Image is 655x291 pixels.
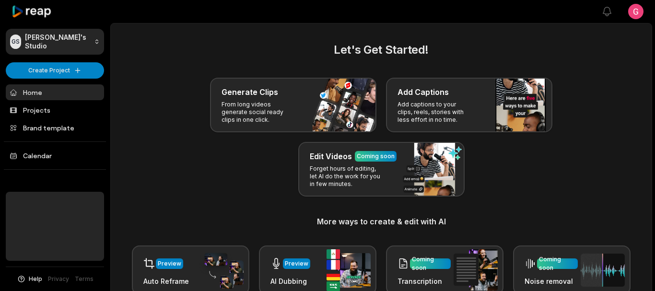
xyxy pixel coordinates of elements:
h3: More ways to create & edit with AI [122,216,640,227]
div: Coming soon [539,255,576,272]
button: Create Project [6,62,104,79]
div: Preview [158,259,181,268]
a: Brand template [6,120,104,136]
p: [PERSON_NAME]'s Studio [25,33,90,50]
button: Help [17,275,42,283]
div: Coming soon [357,152,395,161]
img: ai_dubbing.png [327,249,371,291]
h3: AI Dubbing [270,276,310,286]
h2: Let's Get Started! [122,41,640,58]
p: Add captions to your clips, reels, stories with less effort in no time. [398,101,472,124]
a: Projects [6,102,104,118]
h3: Transcription [398,276,451,286]
h3: Generate Clips [222,86,278,98]
img: transcription.png [454,249,498,291]
a: Terms [75,275,94,283]
h3: Noise removal [525,276,578,286]
a: Calendar [6,148,104,163]
div: Preview [285,259,308,268]
div: Coming soon [412,255,449,272]
img: noise_removal.png [581,254,625,287]
a: Privacy [48,275,69,283]
span: Help [29,275,42,283]
h3: Auto Reframe [143,276,189,286]
img: auto_reframe.png [199,252,244,289]
a: Home [6,84,104,100]
p: From long videos generate social ready clips in one click. [222,101,296,124]
h3: Edit Videos [310,151,352,162]
h3: Add Captions [398,86,449,98]
p: Forget hours of editing, let AI do the work for you in few minutes. [310,165,384,188]
div: GS [10,35,21,49]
